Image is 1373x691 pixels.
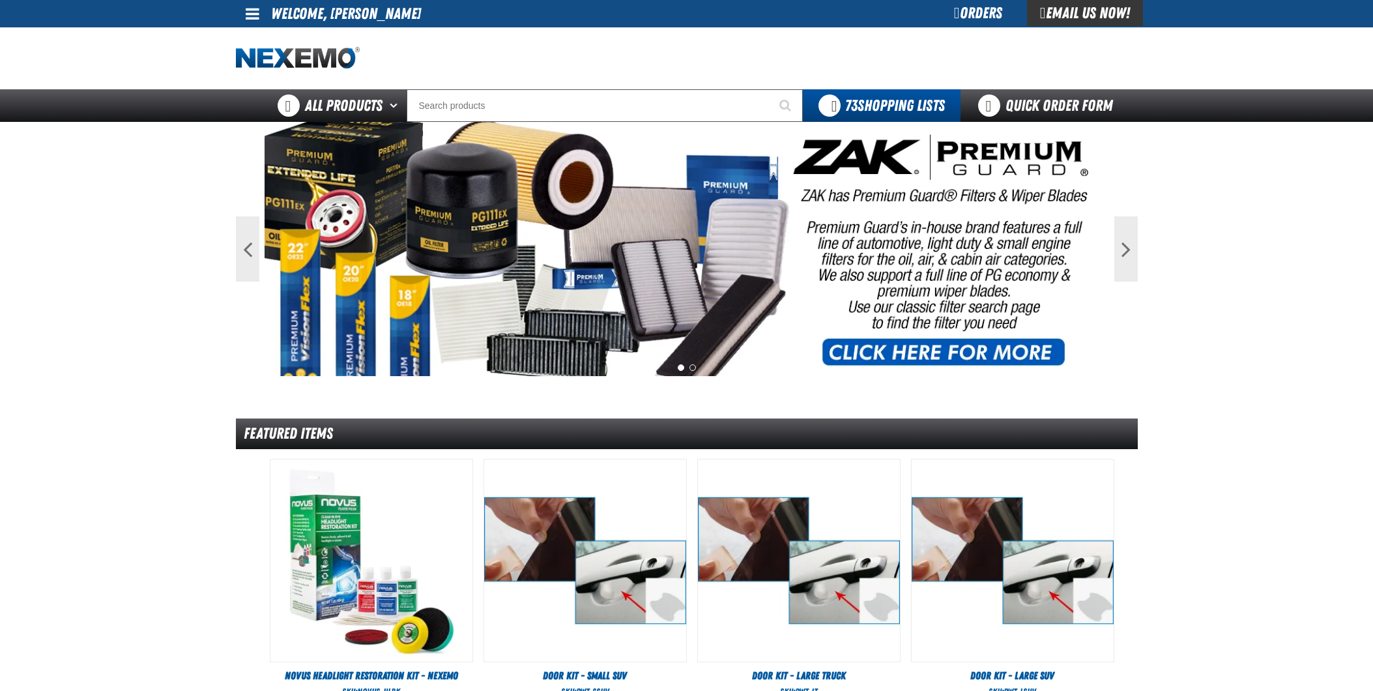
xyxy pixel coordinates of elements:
span: Door Kit - Large Truck [752,669,846,682]
span: All Products [305,94,383,117]
a: Novus Headlight Restoration Kit - Nexemo [270,669,473,683]
img: PG Filters & Wipers [265,122,1110,376]
a: Door Kit - Large SUV [911,669,1114,683]
button: You have 73 Shopping Lists. Open to view details [803,89,961,122]
a: Door Kit - Small SUV [484,669,687,683]
: View Details of the Novus Headlight Restoration Kit - Nexemo [270,460,472,662]
img: Door Kit - Large Truck [698,460,900,662]
img: Door Kit - Small SUV [484,460,686,662]
span: Novus Headlight Restoration Kit - Nexemo [285,669,458,682]
a: Door Kit - Large Truck [697,669,901,683]
img: Nexemo logo [236,47,360,70]
button: Next [1114,216,1138,282]
img: Novus Headlight Restoration Kit - Nexemo [270,460,472,662]
button: Previous [236,216,259,282]
input: Search [407,89,803,122]
button: Start Searching [770,89,803,122]
button: Open All Products pages [385,89,407,122]
: View Details of the Door Kit - Small SUV [484,460,686,662]
span: Shopping Lists [845,96,945,115]
strong: 73 [845,96,858,115]
: View Details of the Door Kit - Large Truck [698,460,900,662]
span: Door Kit - Large SUV [970,669,1054,682]
button: 2 of 2 [689,364,696,371]
: View Details of the Door Kit - Large SUV [912,460,1114,662]
img: Door Kit - Large SUV [912,460,1114,662]
button: 1 of 2 [678,364,684,371]
div: Featured Items [236,419,1138,449]
a: Quick Order Form [961,89,1137,122]
span: Door Kit - Small SUV [543,669,627,682]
